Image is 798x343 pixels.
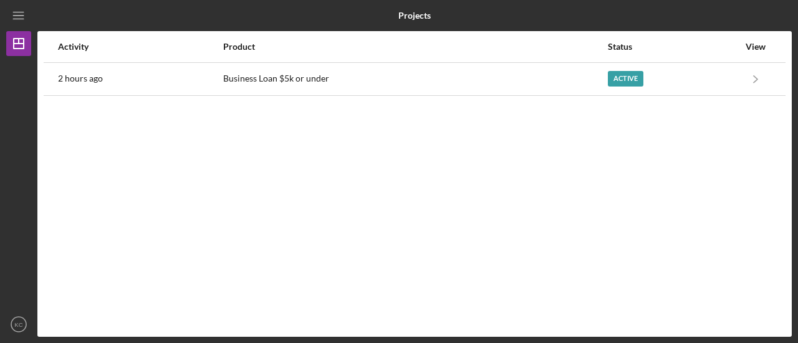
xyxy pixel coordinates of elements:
div: Active [608,71,643,87]
b: Projects [398,11,431,21]
time: 2025-08-19 21:54 [58,73,103,83]
div: Status [608,42,739,52]
div: Business Loan $5k or under [223,63,607,95]
button: KC [6,312,31,337]
div: Activity [58,42,222,52]
text: KC [14,321,22,328]
div: View [740,42,771,52]
div: Product [223,42,607,52]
